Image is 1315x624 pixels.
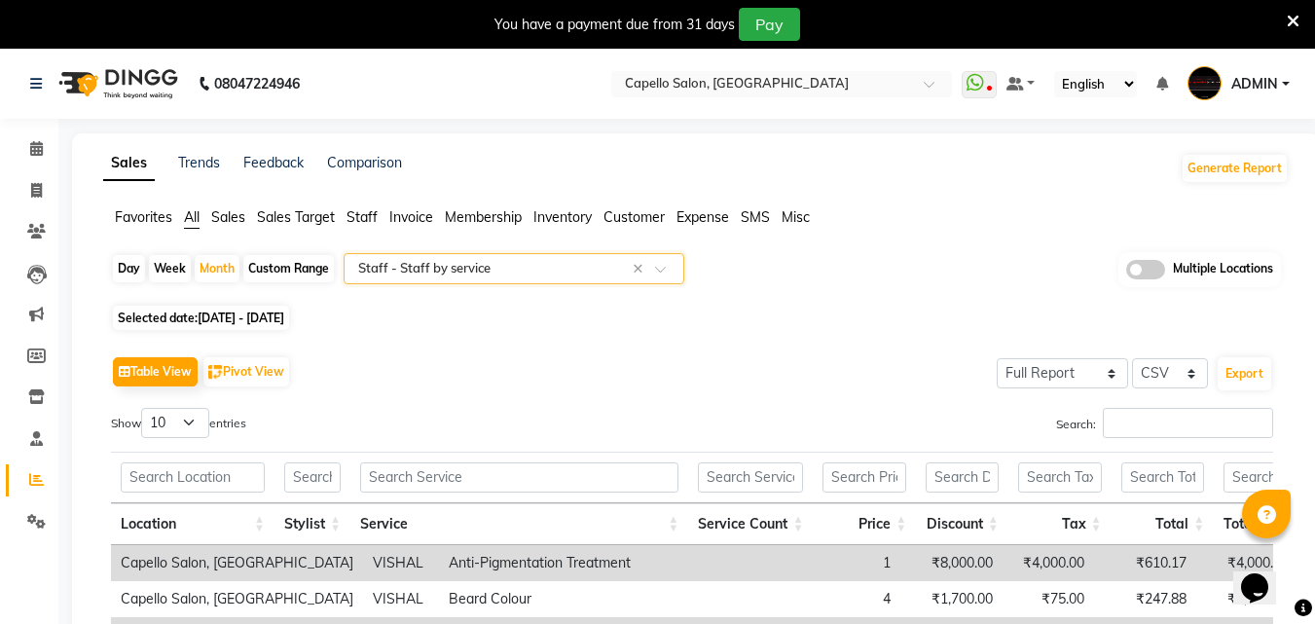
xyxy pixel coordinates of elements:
label: Show entries [111,408,246,438]
td: VISHAL [363,545,439,581]
td: ₹75.00 [1003,581,1094,617]
a: Sales [103,146,155,181]
a: Comparison [327,154,402,171]
b: 08047224946 [214,56,300,111]
span: Sales [211,208,245,226]
td: ₹610.17 [1094,545,1196,581]
div: You have a payment due from 31 days [494,15,735,35]
img: pivot.png [208,365,223,380]
td: Capello Salon, [GEOGRAPHIC_DATA] [111,545,363,581]
th: Stylist: activate to sort column ascending [274,503,350,545]
span: Sales Target [257,208,335,226]
div: Month [195,255,239,282]
img: ADMIN [1187,66,1222,100]
td: Anti-Pigmentation Treatment [439,545,776,581]
th: Service Count: activate to sort column ascending [688,503,813,545]
select: Showentries [141,408,209,438]
th: Total: activate to sort column ascending [1112,503,1215,545]
input: Search Discount [926,462,999,493]
td: 1 [776,545,900,581]
th: Service: activate to sort column ascending [350,503,688,545]
td: ₹4,000.00 [1196,545,1298,581]
span: Selected date: [113,306,289,330]
span: Membership [445,208,522,226]
td: VISHAL [363,581,439,617]
td: ₹1,625.00 [1196,581,1298,617]
span: Invoice [389,208,433,226]
span: [DATE] - [DATE] [198,311,284,325]
input: Search Price [822,462,906,493]
button: Table View [113,357,198,386]
td: ₹1,700.00 [900,581,1003,617]
span: Multiple Locations [1173,260,1273,279]
button: Export [1218,357,1271,390]
span: Staff [347,208,378,226]
input: Search Total [1121,462,1205,493]
a: Feedback [243,154,304,171]
span: Clear all [633,259,649,279]
td: 4 [776,581,900,617]
span: SMS [741,208,770,226]
span: Misc [782,208,810,226]
div: Day [113,255,145,282]
button: Pivot View [203,357,289,386]
input: Search Location [121,462,265,493]
button: Pay [739,8,800,41]
span: Inventory [533,208,592,226]
th: Price: activate to sort column ascending [813,503,916,545]
span: Customer [603,208,665,226]
span: Favorites [115,208,172,226]
input: Search Stylist [284,462,341,493]
div: Week [149,255,191,282]
img: logo [50,56,183,111]
div: Custom Range [243,255,334,282]
a: Trends [178,154,220,171]
td: Capello Salon, [GEOGRAPHIC_DATA] [111,581,363,617]
th: Discount: activate to sort column ascending [916,503,1008,545]
span: All [184,208,200,226]
iframe: chat widget [1233,546,1296,605]
input: Search: [1103,408,1273,438]
input: Search Service Count [698,462,803,493]
input: Search Tax [1018,462,1102,493]
label: Search: [1056,408,1273,438]
td: Beard Colour [439,581,776,617]
th: Tax: activate to sort column ascending [1008,503,1112,545]
input: Search Service [360,462,678,493]
td: ₹4,000.00 [1003,545,1094,581]
span: ADMIN [1231,74,1278,94]
td: ₹247.88 [1094,581,1196,617]
th: Location: activate to sort column ascending [111,503,274,545]
span: Expense [676,208,729,226]
button: Generate Report [1183,155,1287,182]
td: ₹8,000.00 [900,545,1003,581]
